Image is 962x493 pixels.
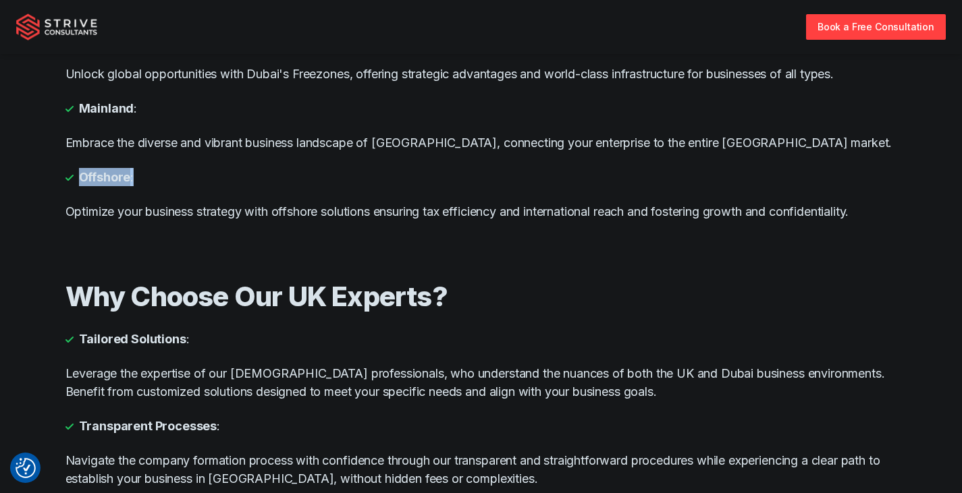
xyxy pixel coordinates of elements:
p: Optimize your business strategy with offshore solutions ensuring tax efficiency and international... [65,202,897,221]
strong: Tailored Solutions [79,330,186,348]
img: Revisit consent button [16,458,36,478]
li: : [65,99,897,117]
strong: Offshore [79,168,131,186]
li: : [65,330,897,348]
p: Unlock global opportunities with Dubai's Freezones, offering strategic advantages and world-class... [65,65,897,83]
p: Leverage the expertise of our [DEMOGRAPHIC_DATA] professionals, who understand the nuances of bot... [65,364,897,401]
li: : [65,168,897,186]
strong: Transparent Processes [79,417,217,435]
h2: Why Choose Our UK Experts? [65,280,897,314]
p: Navigate the company formation process with confidence through our transparent and straightforwar... [65,451,897,488]
p: Embrace the diverse and vibrant business landscape of [GEOGRAPHIC_DATA], connecting your enterpri... [65,134,897,152]
strong: Mainland [79,99,134,117]
li: : [65,417,897,435]
button: Consent Preferences [16,458,36,478]
img: Strive Consultants [16,13,97,40]
a: Book a Free Consultation [806,14,946,39]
